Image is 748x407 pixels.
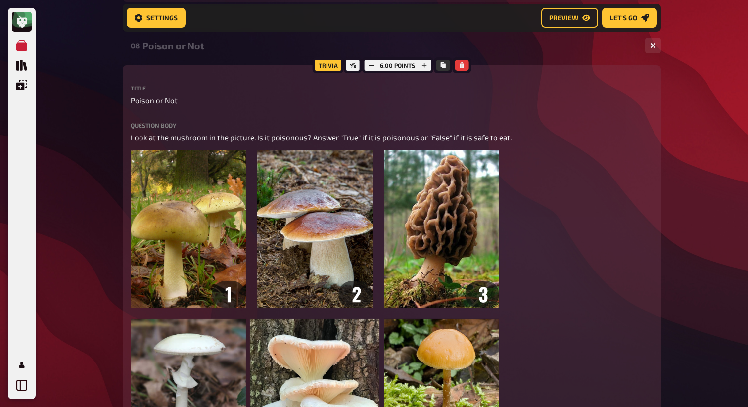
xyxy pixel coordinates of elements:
div: 6.00 points [362,57,433,73]
a: My Quizzes [12,36,32,55]
a: Quiz Library [12,55,32,75]
label: Title [131,85,653,91]
span: Poison or Not [131,95,178,106]
div: 08 [131,41,139,50]
a: My Account [12,355,32,375]
div: Poison or Not [142,40,637,51]
label: Question body [131,122,653,128]
div: Trivia [313,57,344,73]
span: Let's go [610,14,637,21]
a: Preview [541,8,598,28]
span: Look at the mushroom in the picture. Is it poisonous? Answer "True" if it is poisonous or "False"... [131,133,512,142]
span: Preview [549,14,578,21]
button: Copy [436,60,450,71]
span: Settings [146,14,178,21]
a: Let's go [602,8,657,28]
a: Settings [127,8,186,28]
a: Overlays [12,75,32,95]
